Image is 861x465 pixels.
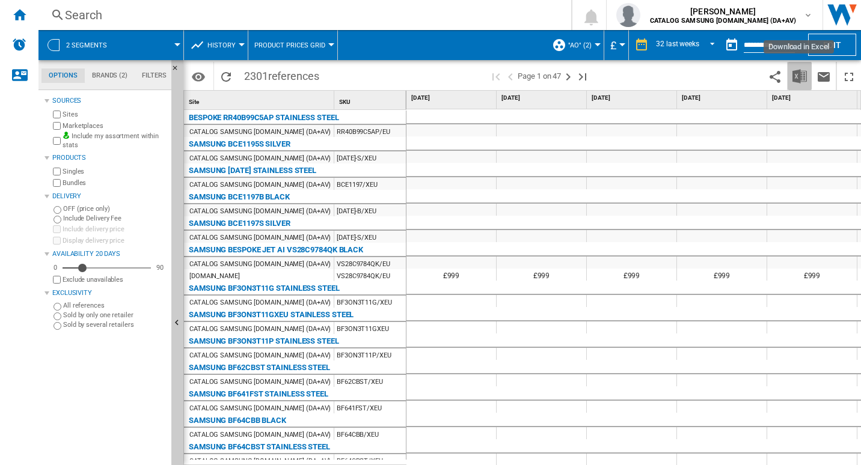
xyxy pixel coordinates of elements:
[52,192,167,201] div: Delivery
[406,269,496,281] div: £999
[189,232,331,244] div: CATALOG SAMSUNG [DOMAIN_NAME] (DA+AV)
[189,270,240,282] div: [DOMAIN_NAME]
[63,301,167,310] label: All references
[54,216,61,223] input: Include Delivery Fee
[254,41,325,49] span: Product prices grid
[763,62,787,90] button: Share this bookmark with others
[52,288,167,298] div: Exclusivity
[63,121,167,130] label: Marketplaces
[54,303,61,311] input: All references
[207,30,242,60] button: History
[53,225,61,233] input: Include delivery price
[63,167,167,176] label: Singles
[189,429,331,441] div: CATALOG SAMSUNG [DOMAIN_NAME] (DA+AV)
[334,257,406,269] div: VS28C9784QK/EU
[779,32,801,54] button: Open calendar
[63,110,167,119] label: Sites
[171,60,186,82] button: Hide
[189,350,331,362] div: CATALOG SAMSUNG [DOMAIN_NAME] (DA+AV)
[207,41,236,49] span: History
[552,30,598,60] div: "AO" (2)
[679,91,767,106] div: [DATE]
[604,30,629,60] md-menu: Currency
[189,387,328,401] div: SAMSUNG BF641FST STAINLESS STEEL
[792,69,807,84] img: excel-24x24.png
[63,225,167,234] label: Include delivery price
[655,35,720,55] md-select: REPORTS.WIZARD.STEPS.REPORT.STEPS.REPORT_OPTIONS.PERIOD: 32 last weeks
[63,132,70,139] img: mysite-bg-18x18.png
[63,178,167,187] label: Bundles
[770,91,857,106] div: [DATE]
[337,91,406,109] div: Sort None
[63,132,167,150] label: Include my assortment within stats
[189,360,330,375] div: SAMSUNG BF62CBST STAINLESS STEEL
[497,269,586,281] div: £999
[334,151,406,163] div: [DATE]-S/XEU
[66,41,107,49] span: 2 segments
[41,68,85,83] md-tab-item: Options
[85,68,135,83] md-tab-item: Brands (2)
[189,334,339,348] div: SAMSUNG BF3ON3T11P STAINLESS STEEL
[186,91,334,109] div: Site Sort None
[189,216,290,231] div: SAMSUNG BCE1197S SILVER
[337,91,406,109] div: SKU Sort None
[568,41,592,49] span: "AO" (2)
[63,214,167,223] label: Include Delivery Fee
[189,308,354,322] div: SAMSUNG BF3ON3T11GXEU STAINLESS STEEL
[411,94,494,102] span: [DATE]
[772,94,854,102] span: [DATE]
[52,249,167,259] div: Availability 20 Days
[610,39,616,52] span: £
[189,281,340,296] div: SAMSUNG BF3ON3T11G STAINLESS STEEL
[650,5,796,17] span: [PERSON_NAME]
[63,275,167,284] label: Exclude unavailables
[334,178,406,190] div: BCE1197/XEU
[65,7,540,23] div: Search
[334,125,406,137] div: RR40B99C5AP/EU
[409,91,496,106] div: [DATE]
[589,91,676,106] div: [DATE]
[189,153,331,165] div: CATALOG SAMSUNG [DOMAIN_NAME] (DA+AV)
[334,348,406,360] div: BF3ON3T11P/XEU
[53,122,61,130] input: Marketplaces
[189,190,290,204] div: SAMSUNG BCE1197B BLACK
[186,65,210,87] button: Options
[334,204,406,216] div: [DATE]-B/XEU
[189,440,330,454] div: SAMSUNG BF64CBST STAINLESS STEEL
[189,99,199,105] span: Site
[186,91,334,109] div: Sort None
[189,179,331,191] div: CATALOG SAMSUNG [DOMAIN_NAME] (DA+AV)
[63,262,151,274] md-slider: Availability
[650,17,796,25] b: CATALOG SAMSUNG [DOMAIN_NAME] (DA+AV)
[238,62,325,87] span: 2301
[189,323,331,335] div: CATALOG SAMSUNG [DOMAIN_NAME] (DA+AV)
[189,297,331,309] div: CATALOG SAMSUNG [DOMAIN_NAME] (DA+AV)
[53,168,61,175] input: Singles
[610,30,622,60] button: £
[53,133,61,148] input: Include my assortment within stats
[189,126,331,138] div: CATALOG SAMSUNG [DOMAIN_NAME] (DA+AV)
[189,205,331,217] div: CATALOG SAMSUNG [DOMAIN_NAME] (DA+AV)
[190,30,242,60] div: History
[63,204,167,213] label: OFF (price only)
[334,375,406,387] div: BF62CBST/XEU
[153,263,167,272] div: 90
[63,236,167,245] label: Display delivery price
[334,231,406,243] div: [DATE]-S/XEU
[189,258,331,270] div: CATALOG SAMSUNG [DOMAIN_NAME] (DA+AV)
[592,94,674,102] span: [DATE]
[189,243,363,257] div: SAMSUNG BESPOKE JET AI VS28C9784QK BLACK
[518,62,561,90] span: Page 1 on 47
[720,33,744,57] button: md-calendar
[339,99,351,105] span: SKU
[503,62,518,90] button: >Previous page
[616,3,640,27] img: profile.jpg
[575,62,590,90] button: Last page
[837,62,861,90] button: Maximize
[63,311,167,320] label: Sold by only one retailer
[189,137,290,151] div: SAMSUNG BCE1195S SILVER
[44,30,177,60] div: 2 segments
[52,153,167,163] div: Products
[489,62,503,90] button: First page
